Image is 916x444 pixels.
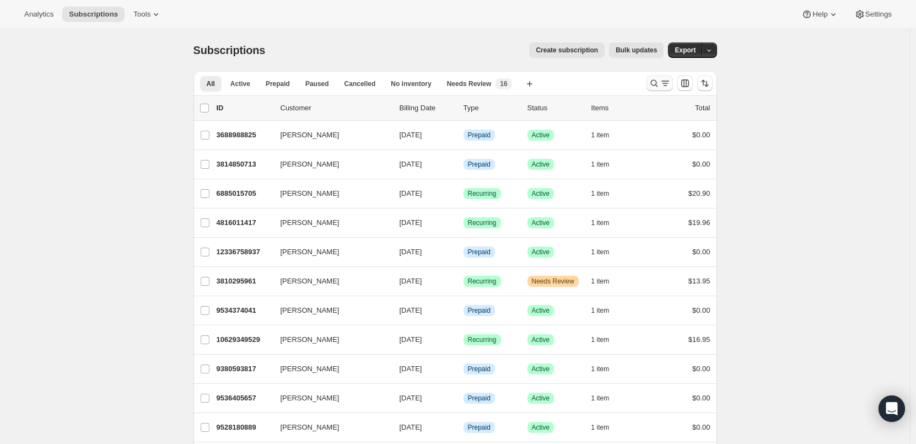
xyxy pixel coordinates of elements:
button: Analytics [18,7,60,22]
p: 9536405657 [217,393,272,404]
span: [DATE] [400,277,422,285]
span: [PERSON_NAME] [281,130,340,141]
span: Prepaid [266,79,290,88]
span: [DATE] [400,306,422,314]
span: [PERSON_NAME] [281,393,340,404]
span: $0.00 [692,248,710,256]
div: 9380593817[PERSON_NAME][DATE]InfoPrepaidSuccessActive1 item$0.00 [217,361,710,377]
span: 1 item [591,306,610,315]
span: $19.96 [688,218,710,227]
button: [PERSON_NAME] [274,126,384,144]
p: 3688988825 [217,130,272,141]
span: [PERSON_NAME] [281,422,340,433]
span: 1 item [591,394,610,403]
button: Help [795,7,845,22]
span: [DATE] [400,335,422,344]
p: 3814850713 [217,159,272,170]
div: 9528180889[PERSON_NAME][DATE]InfoPrepaidSuccessActive1 item$0.00 [217,420,710,435]
span: [DATE] [400,189,422,197]
span: $0.00 [692,160,710,168]
span: 1 item [591,335,610,344]
span: Prepaid [468,131,491,140]
span: Paused [305,79,329,88]
span: Subscriptions [193,44,266,56]
span: Active [532,160,550,169]
span: Prepaid [468,394,491,403]
div: 3814850713[PERSON_NAME][DATE]InfoPrepaidSuccessActive1 item$0.00 [217,157,710,172]
span: 1 item [591,277,610,286]
span: [PERSON_NAME] [281,305,340,316]
span: Export [675,46,696,55]
span: $13.95 [688,277,710,285]
span: Active [532,423,550,432]
button: 1 item [591,303,622,318]
span: Active [532,306,550,315]
span: $0.00 [692,394,710,402]
span: 1 item [591,189,610,198]
span: 1 item [591,131,610,140]
div: 12336758937[PERSON_NAME][DATE]InfoPrepaidSuccessActive1 item$0.00 [217,244,710,260]
span: Active [532,248,550,256]
span: 1 item [591,218,610,227]
span: Prepaid [468,160,491,169]
span: [DATE] [400,160,422,168]
span: [DATE] [400,131,422,139]
div: 3810295961[PERSON_NAME][DATE]SuccessRecurringWarningNeeds Review1 item$13.95 [217,274,710,289]
span: 1 item [591,423,610,432]
button: Export [668,42,702,58]
button: [PERSON_NAME] [274,360,384,378]
p: 4816011417 [217,217,272,228]
span: Recurring [468,335,497,344]
span: Active [532,394,550,403]
span: Needs Review [447,79,492,88]
span: [PERSON_NAME] [281,217,340,228]
span: Recurring [468,277,497,286]
span: No inventory [391,79,431,88]
span: [PERSON_NAME] [281,247,340,258]
span: $16.95 [688,335,710,344]
span: 1 item [591,160,610,169]
p: 3810295961 [217,276,272,287]
span: Active [532,131,550,140]
p: 12336758937 [217,247,272,258]
span: Prepaid [468,248,491,256]
button: Create subscription [529,42,605,58]
div: Items [591,103,646,114]
div: 3688988825[PERSON_NAME][DATE]InfoPrepaidSuccessActive1 item$0.00 [217,127,710,143]
p: Total [695,103,710,114]
p: Customer [281,103,391,114]
span: $20.90 [688,189,710,197]
span: Cancelled [344,79,376,88]
span: 1 item [591,248,610,256]
span: Active [532,189,550,198]
p: 9534374041 [217,305,272,316]
span: [PERSON_NAME] [281,363,340,375]
span: [DATE] [400,365,422,373]
button: [PERSON_NAME] [274,419,384,436]
button: Create new view [521,76,538,92]
span: $0.00 [692,131,710,139]
span: Subscriptions [69,10,118,19]
span: [PERSON_NAME] [281,159,340,170]
button: Bulk updates [609,42,664,58]
button: 1 item [591,390,622,406]
p: 6885015705 [217,188,272,199]
p: Status [527,103,583,114]
span: Prepaid [468,365,491,373]
button: [PERSON_NAME] [274,185,384,202]
span: $0.00 [692,306,710,314]
button: 1 item [591,420,622,435]
span: Analytics [24,10,53,19]
button: 1 item [591,127,622,143]
div: Type [464,103,519,114]
button: 1 item [591,274,622,289]
span: [DATE] [400,394,422,402]
button: [PERSON_NAME] [274,243,384,261]
span: [DATE] [400,248,422,256]
button: 1 item [591,361,622,377]
button: 1 item [591,215,622,231]
div: 9534374041[PERSON_NAME][DATE]InfoPrepaidSuccessActive1 item$0.00 [217,303,710,318]
button: Tools [127,7,168,22]
span: Active [532,335,550,344]
button: Customize table column order and visibility [677,76,693,91]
